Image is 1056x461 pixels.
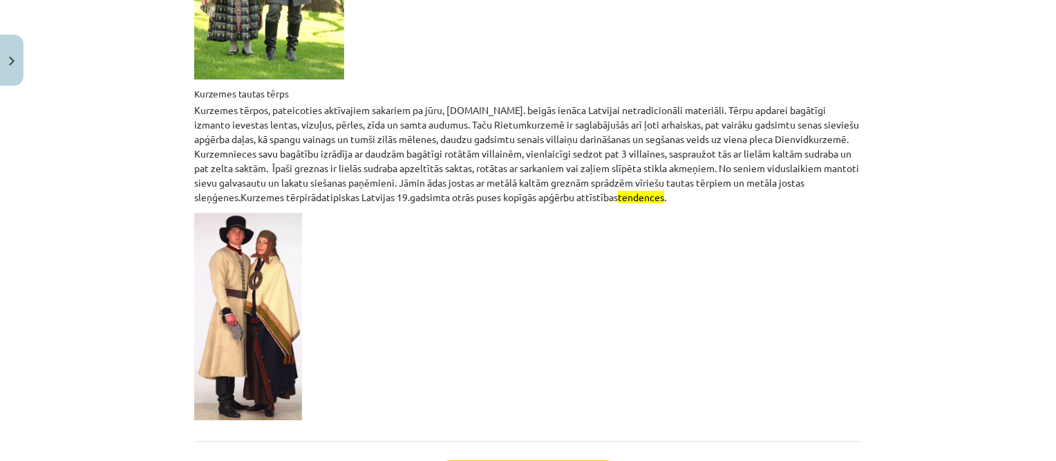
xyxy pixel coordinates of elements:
msreadoutspan: rāda [308,191,326,203]
msreadoutspan: tipiskas Latvijas 19.gadsimta otrās puses kopīgās apģērbu attīstības . [326,191,666,203]
h4: Kurzemes tautas tērps [194,88,862,99]
img: icon-close-lesson-0947bae3869378f0d4975bcd49f059093ad1ed9edebbc8119c70593378902aed.svg [9,57,15,66]
img: AD_4nXe9rXDxU_W44rzs7HsZ0SjwYdtcxrp7uXhPqzHL5-VH7CiJbi7x9XfM0cP7eUyBFA4jmACc6SJnvU1750ZScdWSwW9r7... [194,213,302,420]
p: Kurzemes tērpos, pateicoties aktīvajiem sakariem pa jūru, [DOMAIN_NAME]. beigās ienāca Latvijai n... [194,103,862,205]
msreadoutspan: Kurzemes tērpi [241,191,308,203]
msreadoutspan: tendences [618,191,664,203]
